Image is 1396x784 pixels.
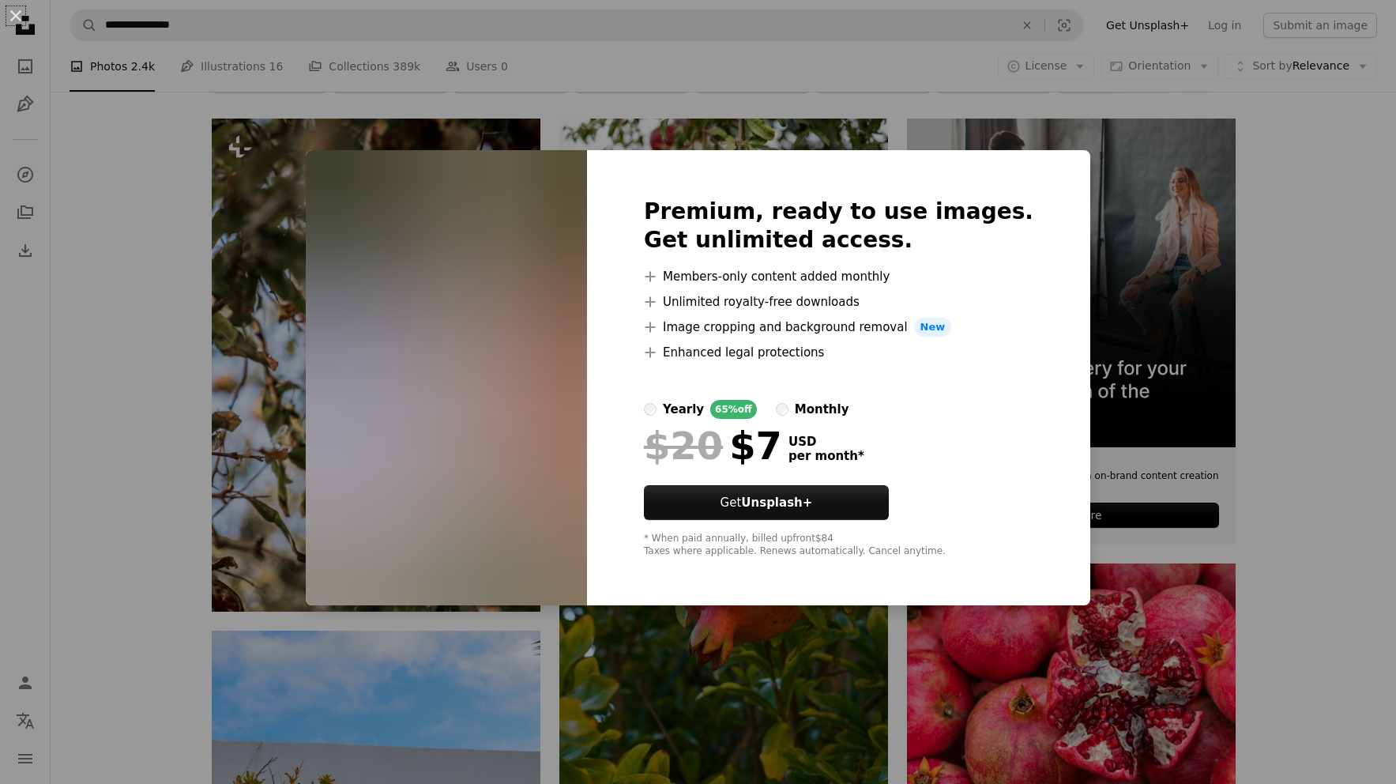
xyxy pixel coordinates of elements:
[663,400,704,419] div: yearly
[788,435,864,449] span: USD
[741,496,812,510] strong: Unsplash+
[788,449,864,463] span: per month *
[644,318,1033,337] li: Image cropping and background removal
[795,400,849,419] div: monthly
[644,425,782,466] div: $7
[644,425,723,466] span: $20
[644,292,1033,311] li: Unlimited royalty-free downloads
[776,403,788,416] input: monthly
[306,150,587,605] img: premium_photo-1664114934710-5aa11f2c8dac
[644,198,1033,254] h2: Premium, ready to use images. Get unlimited access.
[644,533,1033,558] div: * When paid annually, billed upfront $84 Taxes where applicable. Renews automatically. Cancel any...
[644,267,1033,286] li: Members-only content added monthly
[710,400,757,419] div: 65% off
[644,403,657,416] input: yearly65%off
[644,485,889,520] button: GetUnsplash+
[644,343,1033,362] li: Enhanced legal protections
[914,318,952,337] span: New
